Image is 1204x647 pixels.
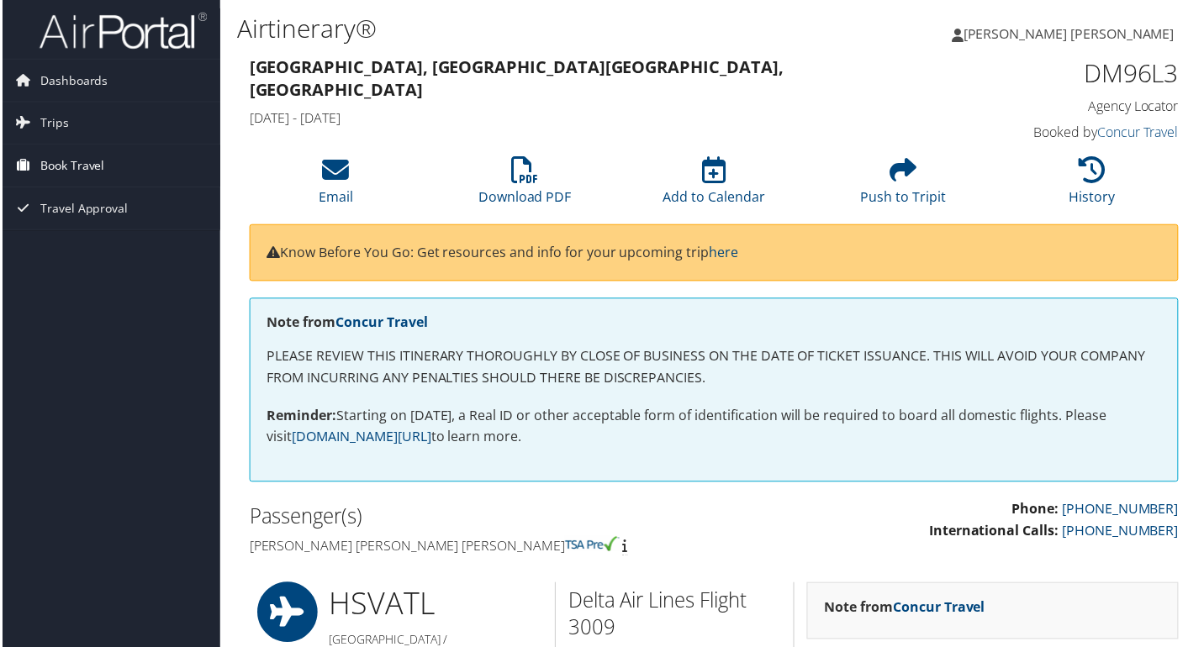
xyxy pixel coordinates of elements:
a: Concur Travel [335,314,427,333]
strong: Note from [826,600,987,618]
span: [PERSON_NAME] [PERSON_NAME] [965,24,1177,43]
a: History [1072,166,1118,207]
h4: Agency Locator [967,97,1181,116]
span: Travel Approval [38,188,126,230]
p: Know Before You Go: Get resources and info for your upcoming trip [266,243,1164,265]
p: PLEASE REVIEW THIS ITINERARY THOROUGHLY BY CLOSE OF BUSINESS ON THE DATE OF TICKET ISSUANCE. THIS... [266,347,1164,390]
h1: Airtinerary® [235,11,874,46]
h1: DM96L3 [967,55,1181,91]
p: Starting on [DATE], a Real ID or other acceptable form of identification will be required to boar... [266,407,1164,450]
h2: Delta Air Lines Flight 3009 [568,588,782,644]
a: Concur Travel [895,600,987,618]
strong: International Calls: [931,523,1061,542]
strong: [GEOGRAPHIC_DATA], [GEOGRAPHIC_DATA] [GEOGRAPHIC_DATA], [GEOGRAPHIC_DATA] [248,55,784,102]
strong: Phone: [1014,502,1061,520]
a: Download PDF [478,166,572,207]
a: here [710,244,739,262]
a: [PHONE_NUMBER] [1064,523,1181,542]
a: [PHONE_NUMBER] [1064,502,1181,520]
span: Dashboards [38,60,106,102]
h4: [PERSON_NAME] [PERSON_NAME] [PERSON_NAME] [248,539,702,557]
a: Concur Travel [1100,124,1181,142]
a: [DOMAIN_NAME][URL] [291,429,430,448]
a: [PERSON_NAME] [PERSON_NAME] [953,8,1194,59]
a: Add to Calendar [663,166,766,207]
span: Book Travel [38,145,103,187]
a: Email [318,166,352,207]
h4: Booked by [967,124,1181,142]
span: Trips [38,103,66,145]
img: airportal-logo.png [37,11,205,50]
h2: Passenger(s) [248,504,702,533]
a: Push to Tripit [862,166,948,207]
strong: Note from [266,314,427,333]
h1: HSV ATL [328,585,542,627]
strong: Reminder: [266,408,335,426]
h4: [DATE] - [DATE] [248,109,942,128]
img: tsa-precheck.png [565,539,620,554]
